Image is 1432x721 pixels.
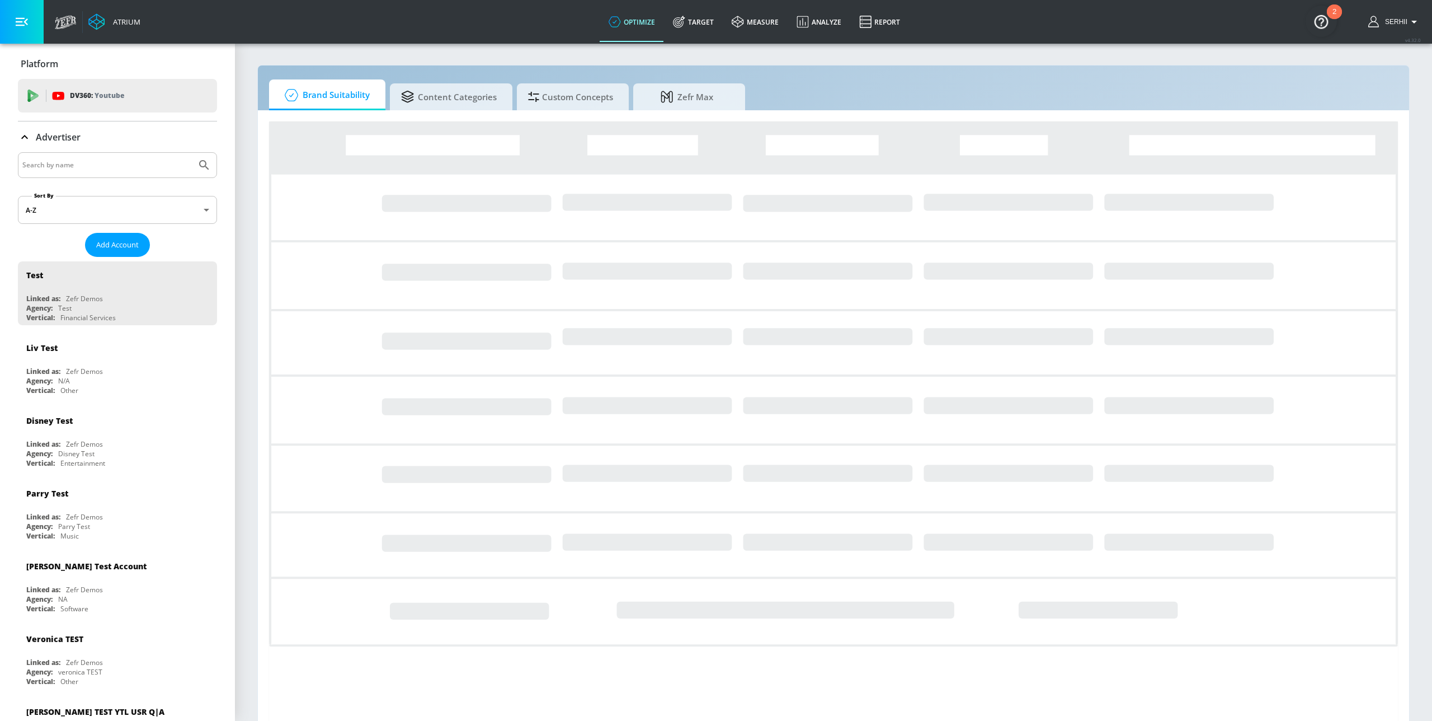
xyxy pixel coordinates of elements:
[18,625,217,689] div: Veronica TESTLinked as:Zefr DemosAgency:veronica TESTVertical:Other
[1368,15,1421,29] button: Serhii
[18,334,217,398] div: Liv TestLinked as:Zefr DemosAgency:N/AVertical:Other
[58,376,70,386] div: N/A
[18,261,217,325] div: TestLinked as:Zefr DemosAgency:TestVertical:Financial Services
[664,2,723,42] a: Target
[70,90,124,102] p: DV360:
[26,561,147,572] div: [PERSON_NAME] Test Account
[18,196,217,224] div: A-Z
[18,553,217,616] div: [PERSON_NAME] Test AccountLinked as:Zefr DemosAgency:NAVertical:Software
[22,158,192,172] input: Search by name
[26,439,60,449] div: Linked as:
[26,303,53,313] div: Agency:
[85,233,150,257] button: Add Account
[26,512,60,522] div: Linked as:
[18,480,217,544] div: Parry TestLinked as:Zefr DemosAgency:Parry TestVertical:Music
[95,90,124,101] p: Youtube
[1306,6,1337,37] button: Open Resource Center, 2 new notifications
[26,294,60,303] div: Linked as:
[58,667,102,677] div: veronica TEST
[26,458,55,468] div: Vertical:
[1381,18,1407,26] span: login as: serhii.khortiuk@zefr.com
[66,439,103,449] div: Zefr Demos
[66,512,103,522] div: Zefr Demos
[58,522,90,531] div: Parry Test
[66,585,103,594] div: Zefr Demos
[26,531,55,541] div: Vertical:
[26,604,55,614] div: Vertical:
[1405,37,1421,43] span: v 4.32.0
[60,458,105,468] div: Entertainment
[60,313,116,322] div: Financial Services
[60,386,78,395] div: Other
[600,2,664,42] a: optimize
[26,488,68,499] div: Parry Test
[26,522,53,531] div: Agency:
[36,131,81,143] p: Advertiser
[66,294,103,303] div: Zefr Demos
[88,13,140,30] a: Atrium
[18,407,217,471] div: Disney TestLinked as:Zefr DemosAgency:Disney TestVertical:Entertainment
[401,83,497,110] span: Content Categories
[26,367,60,376] div: Linked as:
[723,2,788,42] a: measure
[528,83,613,110] span: Custom Concepts
[1332,12,1336,26] div: 2
[60,604,88,614] div: Software
[58,449,95,458] div: Disney Test
[26,376,53,386] div: Agency:
[26,667,53,677] div: Agency:
[26,386,55,395] div: Vertical:
[58,594,68,604] div: NA
[26,343,58,353] div: Liv Test
[26,313,55,322] div: Vertical:
[18,121,217,153] div: Advertiser
[26,634,83,644] div: Veronica TEST
[18,48,217,79] div: Platform
[60,531,79,541] div: Music
[26,415,73,426] div: Disney Test
[850,2,909,42] a: Report
[26,585,60,594] div: Linked as:
[18,79,217,113] div: DV360: Youtube
[788,2,850,42] a: Analyze
[32,192,56,199] label: Sort By
[26,706,164,717] div: [PERSON_NAME] TEST YTL USR Q|A
[21,58,58,70] p: Platform
[26,594,53,604] div: Agency:
[58,303,72,313] div: Test
[66,367,103,376] div: Zefr Demos
[280,82,370,109] span: Brand Suitability
[26,270,43,280] div: Test
[96,238,139,251] span: Add Account
[26,658,60,667] div: Linked as:
[26,449,53,458] div: Agency:
[66,658,103,667] div: Zefr Demos
[644,83,729,110] span: Zefr Max
[60,677,78,686] div: Other
[26,677,55,686] div: Vertical:
[109,17,140,27] div: Atrium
